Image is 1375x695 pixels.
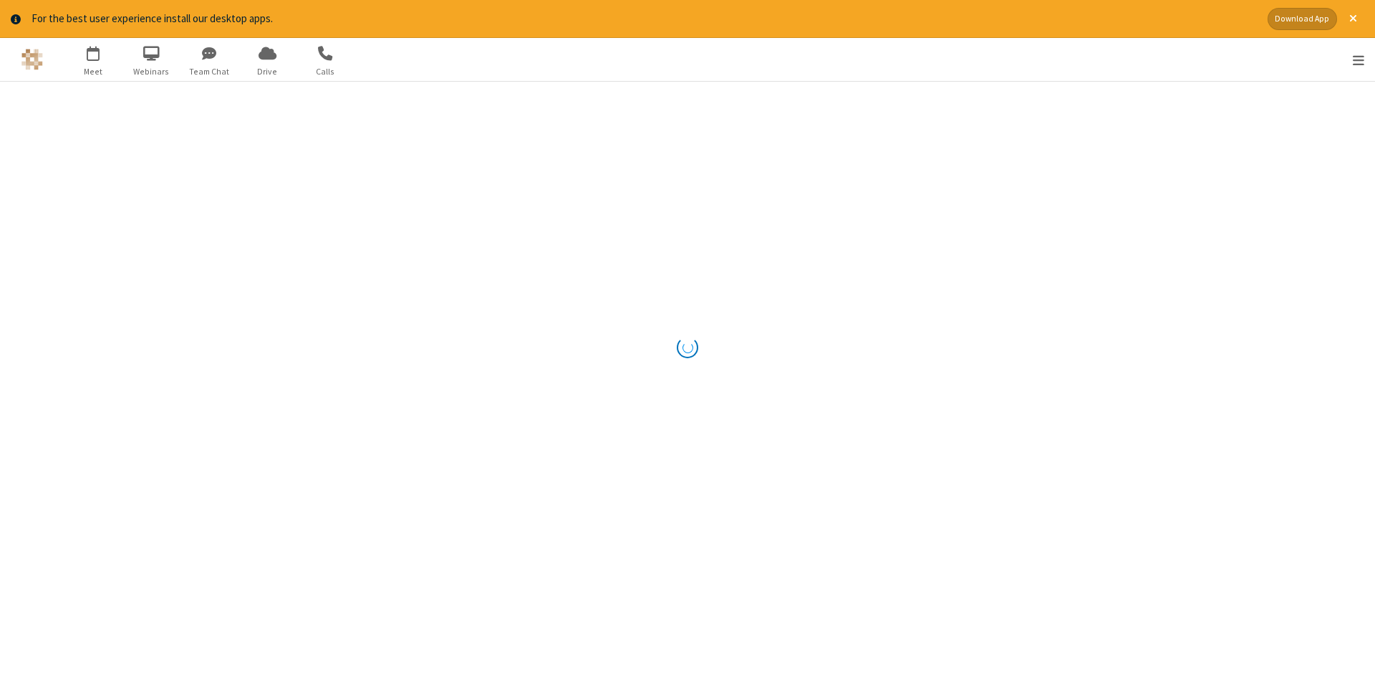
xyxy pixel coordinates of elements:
[241,65,294,78] span: Drive
[183,65,236,78] span: Team Chat
[1342,8,1364,30] button: Close alert
[5,38,59,81] button: Logo
[67,65,120,78] span: Meet
[299,65,352,78] span: Calls
[1268,8,1337,30] button: Download App
[1334,38,1375,81] div: Open menu
[32,11,1257,27] div: For the best user experience install our desktop apps.
[21,49,43,70] img: QA Selenium DO NOT DELETE OR CHANGE
[125,65,178,78] span: Webinars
